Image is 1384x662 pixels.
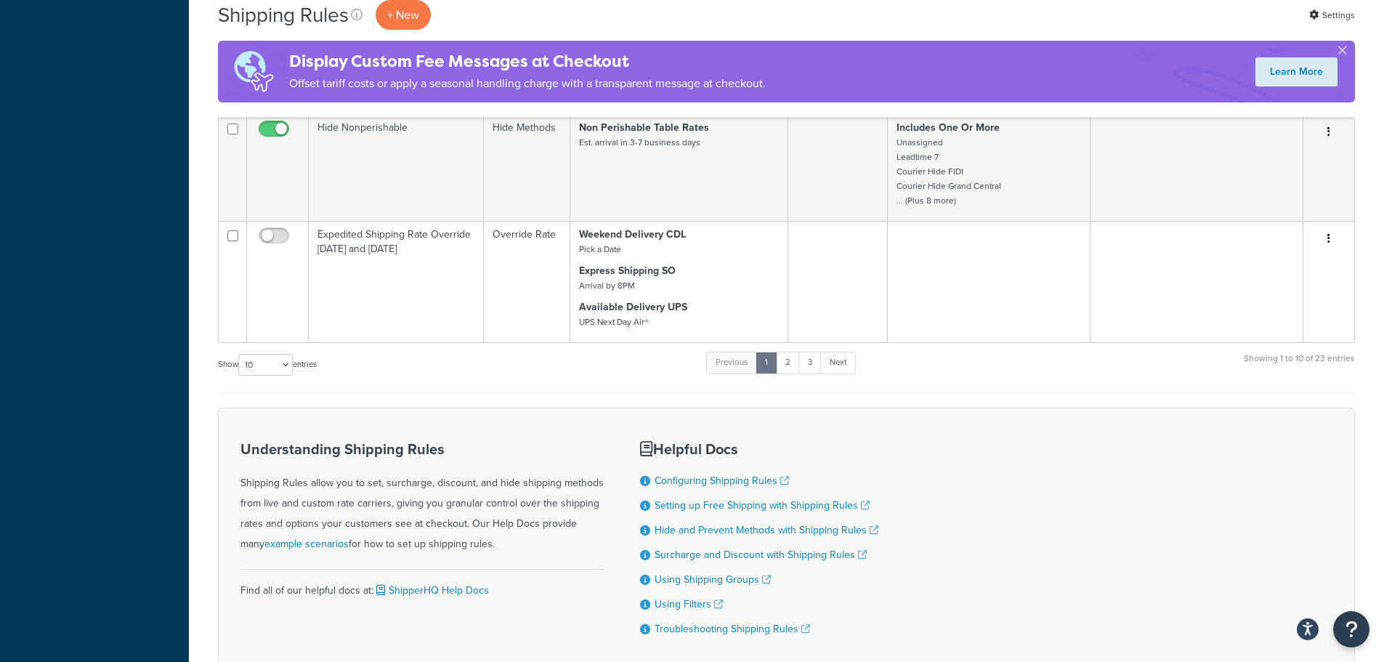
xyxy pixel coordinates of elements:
td: Hide Methods [484,114,570,221]
a: Next [820,352,856,374]
a: Surcharge and Discount with Shipping Rules [655,547,867,562]
a: example scenarios [264,536,349,552]
h3: Understanding Shipping Rules [240,441,604,457]
small: UPS Next Day Air® [579,315,649,328]
div: Showing 1 to 10 of 23 entries [1244,350,1355,382]
td: Override Rate [484,221,570,342]
img: duties-banner-06bc72dcb5fe05cb3f9472aba00be2ae8eb53ab6f0d8bb03d382ba314ac3c341.png [218,41,289,102]
small: Unassigned Leadtime 7 Courier Hide FIDI Courier Hide Grand Central ... (Plus 8 more) [897,136,1001,207]
a: Troubleshooting Shipping Rules [655,621,810,637]
a: 1 [756,352,777,374]
a: 3 [798,352,822,374]
strong: Available Delivery UPS [579,299,687,315]
strong: Non Perishable Table Rates [579,120,709,135]
a: 2 [776,352,800,374]
a: Settings [1309,5,1355,25]
label: Show entries [218,354,317,376]
select: Showentries [238,354,293,376]
small: Arrival by 8PM [579,279,635,292]
button: Open Resource Center [1333,611,1369,647]
a: Previous [706,352,757,374]
strong: Express Shipping SO [579,263,676,278]
a: Hide and Prevent Methods with Shipping Rules [655,522,878,538]
small: Pick a Date [579,243,621,256]
a: Configuring Shipping Rules [655,473,789,488]
a: Using Shipping Groups [655,572,771,587]
p: Offset tariff costs or apply a seasonal handling charge with a transparent message at checkout. [289,73,766,94]
strong: Weekend Delivery CDL [579,227,686,242]
div: Shipping Rules allow you to set, surcharge, discount, and hide shipping methods from live and cus... [240,441,604,554]
small: Est. arrival in 3-7 business days [579,136,700,149]
strong: Includes One Or More [897,120,1000,135]
a: Learn More [1255,57,1338,86]
a: Using Filters [655,597,723,612]
h4: Display Custom Fee Messages at Checkout [289,49,766,73]
td: Hide Nonperishable [309,114,484,221]
a: Setting up Free Shipping with Shipping Rules [655,498,870,513]
h1: Shipping Rules [218,1,349,29]
div: Find all of our helpful docs at: [240,569,604,601]
a: ShipperHQ Help Docs [373,583,489,598]
h3: Helpful Docs [640,441,878,457]
td: Expedited Shipping Rate Override [DATE] and [DATE] [309,221,484,342]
